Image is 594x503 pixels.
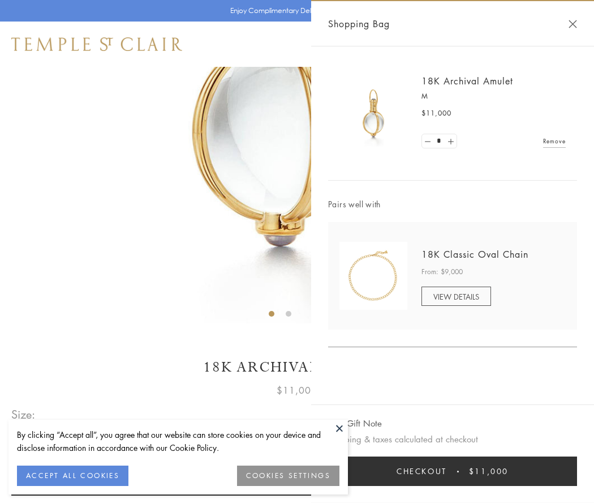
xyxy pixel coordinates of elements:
[328,457,577,486] button: Checkout $11,000
[421,287,491,306] a: VIEW DETAILS
[422,134,433,148] a: Set quantity to 0
[17,428,339,454] div: By clicking “Accept all”, you agree that our website can store cookies on your device and disclos...
[569,20,577,28] button: Close Shopping Bag
[421,266,463,278] span: From: $9,000
[421,75,513,87] a: 18K Archival Amulet
[469,465,509,478] span: $11,000
[339,242,407,310] img: N88865-OV18
[328,198,577,211] span: Pairs well with
[328,416,382,430] button: Add Gift Note
[445,134,456,148] a: Set quantity to 2
[328,16,390,31] span: Shopping Bag
[17,466,128,486] button: ACCEPT ALL COOKIES
[11,357,583,377] h1: 18K Archival Amulet
[339,79,407,147] img: 18K Archival Amulet
[277,383,317,398] span: $11,000
[433,291,479,302] span: VIEW DETAILS
[543,135,566,147] a: Remove
[421,248,528,261] a: 18K Classic Oval Chain
[11,37,182,51] img: Temple St. Clair
[237,466,339,486] button: COOKIES SETTINGS
[421,108,451,119] span: $11,000
[230,5,359,16] p: Enjoy Complimentary Delivery & Returns
[421,91,566,102] p: M
[328,432,577,446] p: Shipping & taxes calculated at checkout
[11,405,36,424] span: Size:
[397,465,447,478] span: Checkout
